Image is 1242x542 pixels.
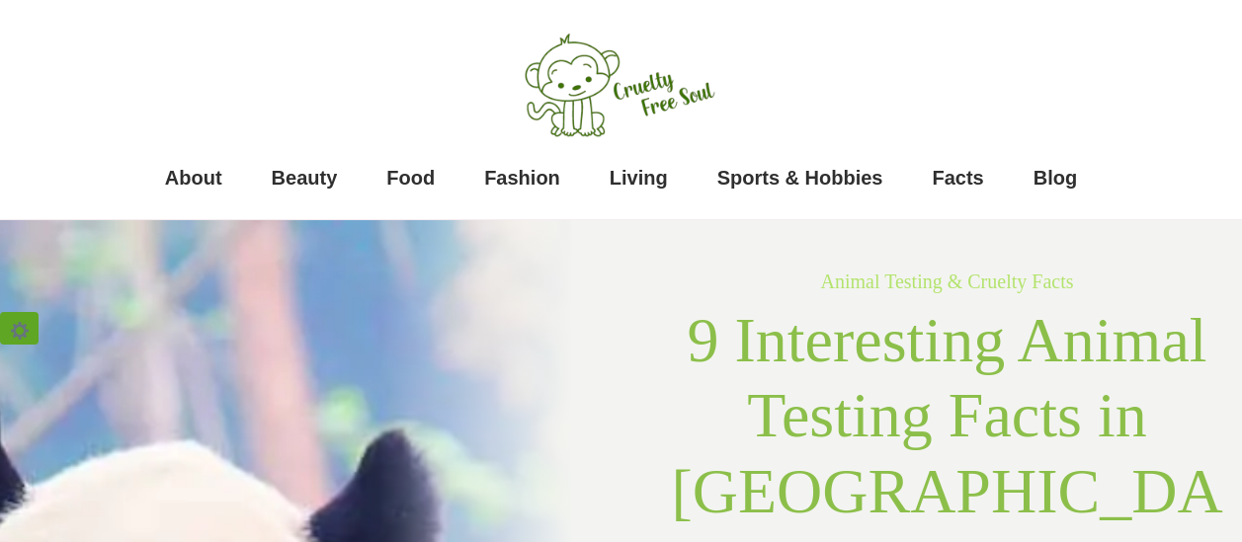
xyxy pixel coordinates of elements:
a: Sports & Hobbies [717,158,883,197]
a: About [165,158,222,197]
a: Beauty [272,158,338,197]
img: ⚙ [11,322,29,340]
a: Facts [933,158,984,197]
a: Blog [1034,158,1077,197]
a: Living [610,158,668,197]
a: Animal Testing & Cruelty Facts [821,271,1074,292]
a: Food [386,158,435,197]
a: Fashion [484,158,560,197]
